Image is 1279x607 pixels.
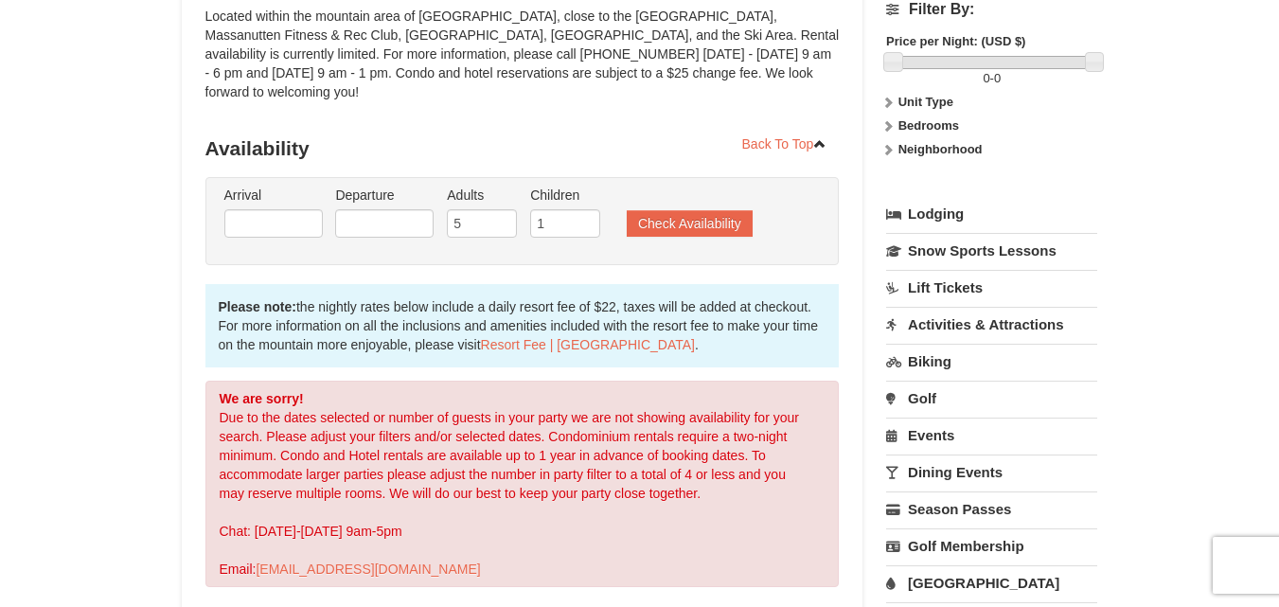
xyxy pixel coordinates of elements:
[256,562,480,577] a: [EMAIL_ADDRESS][DOMAIN_NAME]
[447,186,517,205] label: Adults
[886,307,1097,342] a: Activities & Attractions
[886,344,1097,379] a: Biking
[530,186,600,205] label: Children
[205,381,840,587] div: Due to the dates selected or number of guests in your party we are not showing availability for y...
[886,491,1097,527] a: Season Passes
[886,197,1097,231] a: Lodging
[224,186,323,205] label: Arrival
[886,565,1097,600] a: [GEOGRAPHIC_DATA]
[886,528,1097,563] a: Golf Membership
[898,142,983,156] strong: Neighborhood
[886,34,1025,48] strong: Price per Night: (USD $)
[481,337,695,352] a: Resort Fee | [GEOGRAPHIC_DATA]
[886,1,1097,18] h4: Filter By:
[886,233,1097,268] a: Snow Sports Lessons
[994,71,1001,85] span: 0
[886,270,1097,305] a: Lift Tickets
[205,7,840,120] div: Located within the mountain area of [GEOGRAPHIC_DATA], close to the [GEOGRAPHIC_DATA], Massanutte...
[886,69,1097,88] label: -
[220,391,304,406] strong: We are sorry!
[219,299,296,314] strong: Please note:
[205,284,840,367] div: the nightly rates below include a daily resort fee of $22, taxes will be added at checkout. For m...
[886,418,1097,453] a: Events
[627,210,753,237] button: Check Availability
[898,95,953,109] strong: Unit Type
[205,130,840,168] h3: Availability
[886,455,1097,490] a: Dining Events
[898,118,959,133] strong: Bedrooms
[335,186,434,205] label: Departure
[983,71,989,85] span: 0
[730,130,840,158] a: Back To Top
[886,381,1097,416] a: Golf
